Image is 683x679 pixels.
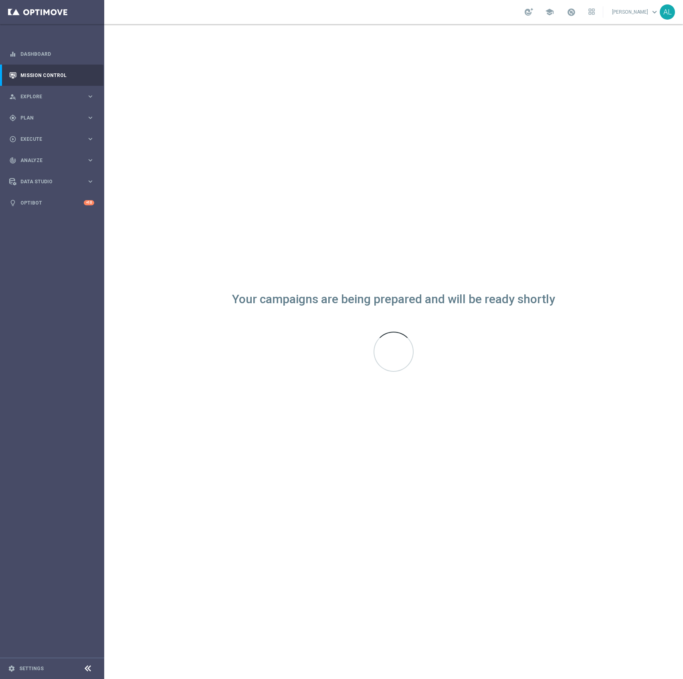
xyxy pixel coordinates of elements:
button: Data Studio keyboard_arrow_right [9,178,95,185]
i: person_search [9,93,16,100]
div: Plan [9,114,87,122]
i: gps_fixed [9,114,16,122]
div: Data Studio [9,178,87,185]
div: Execute [9,136,87,143]
div: +10 [84,200,94,205]
button: gps_fixed Plan keyboard_arrow_right [9,115,95,121]
i: play_circle_outline [9,136,16,143]
a: Settings [19,666,44,671]
a: Dashboard [20,43,94,65]
button: track_changes Analyze keyboard_arrow_right [9,157,95,164]
i: keyboard_arrow_right [87,178,94,185]
button: equalizer Dashboard [9,51,95,57]
i: keyboard_arrow_right [87,135,94,143]
i: track_changes [9,157,16,164]
div: Dashboard [9,43,94,65]
i: equalizer [9,51,16,58]
i: keyboard_arrow_right [87,156,94,164]
i: keyboard_arrow_right [87,93,94,100]
span: Explore [20,94,87,99]
button: play_circle_outline Execute keyboard_arrow_right [9,136,95,142]
button: lightbulb Optibot +10 [9,200,95,206]
i: settings [8,665,15,672]
div: Your campaigns are being prepared and will be ready shortly [232,296,555,303]
i: keyboard_arrow_right [87,114,94,122]
button: person_search Explore keyboard_arrow_right [9,93,95,100]
a: Optibot [20,192,84,213]
div: Explore [9,93,87,100]
button: Mission Control [9,72,95,79]
div: Analyze [9,157,87,164]
div: Optibot [9,192,94,213]
span: keyboard_arrow_down [650,8,659,16]
span: Analyze [20,158,87,163]
a: [PERSON_NAME]keyboard_arrow_down [611,6,660,18]
span: school [545,8,554,16]
div: Mission Control [9,65,94,86]
span: Plan [20,116,87,120]
span: Execute [20,137,87,142]
i: lightbulb [9,199,16,207]
a: Mission Control [20,65,94,86]
span: Data Studio [20,179,87,184]
div: AL [660,4,675,20]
